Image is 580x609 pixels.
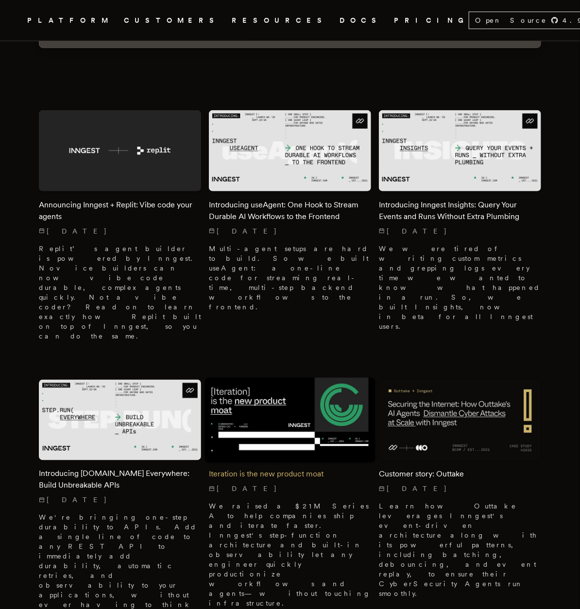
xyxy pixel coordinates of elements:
a: CUSTOMERS [124,15,220,27]
h2: Introducing [DOMAIN_NAME] Everywhere: Build Unbreakable APIs [39,468,201,491]
a: DOCS [340,15,382,27]
p: [DATE] [379,226,541,236]
a: Featured image for Iteration is the new product moat blog postIteration is the new product moat[D... [209,380,371,609]
p: We raised a $21M Series A to help companies ship and iterate faster. Inngest's step-function arch... [209,502,371,609]
a: Featured image for Customer story: Outtake blog postCustomer story: Outtake[DATE] Learn how Outta... [379,380,541,599]
p: [DATE] [39,226,201,236]
h2: Announcing Inngest + Replit: Vibe code your agents [39,199,201,222]
a: Featured image for Introducing useAgent: One Hook to Stream Durable AI Workflows to the Frontend ... [209,110,371,312]
button: RESOURCES [232,15,328,27]
img: Featured image for Iteration is the new product moat blog post [205,377,375,462]
p: [DATE] [379,484,541,494]
img: Featured image for Customer story: Outtake blog post [379,380,541,461]
span: Open Source [475,16,547,25]
img: Featured image for Introducing Step.Run Everywhere: Build Unbreakable APIs blog post [39,380,201,461]
p: Multi-agent setups are hard to build. So we built useAgent: a one-line code for streaming real-ti... [209,244,371,312]
p: We were tired of writing custom metrics and grepping logs every time we wanted to know what happe... [379,244,541,331]
p: [DATE] [39,495,201,505]
h2: Introducing Inngest Insights: Query Your Events and Runs Without Extra Plumbing [379,199,541,222]
button: PLATFORM [27,15,112,27]
a: Featured image for Introducing Inngest Insights: Query Your Events and Runs Without Extra Plumbin... [379,110,541,331]
h2: Introducing useAgent: One Hook to Stream Durable AI Workflows to the Frontend [209,199,371,222]
p: [DATE] [209,484,371,494]
img: Featured image for Announcing Inngest + Replit: Vibe code your agents blog post [39,110,201,191]
p: [DATE] [209,226,371,236]
a: PRICING [394,15,469,27]
img: Featured image for Introducing useAgent: One Hook to Stream Durable AI Workflows to the Frontend ... [209,110,371,191]
p: Replit’s agent builder is powered by Inngest. Novice builders can now vibe code durable, complex ... [39,244,201,341]
p: Learn how Outtake leverages Inngest's event-driven architecture along with its powerful patterns,... [379,502,541,599]
h2: Customer story: Outtake [379,469,541,480]
a: Featured image for Announcing Inngest + Replit: Vibe code your agents blog postAnnouncing Inngest... [39,110,201,341]
h2: Iteration is the new product moat [209,469,371,480]
img: Featured image for Introducing Inngest Insights: Query Your Events and Runs Without Extra Plumbin... [379,110,541,191]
